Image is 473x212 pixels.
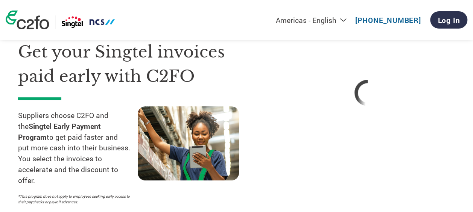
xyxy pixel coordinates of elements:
[430,11,467,29] a: Log In
[355,15,421,25] a: [PHONE_NUMBER]
[61,15,116,29] img: Singtel
[18,194,130,205] p: *This program does not apply to employees seeking early access to their paychecks or payroll adva...
[138,106,239,180] img: supply chain worker
[6,11,49,29] img: c2fo logo
[18,110,138,186] p: Suppliers choose C2FO and the to get paid faster and put more cash into their business. You selec...
[18,121,101,142] strong: Singtel Early Payment Program
[18,40,258,88] h1: Get your Singtel invoices paid early with C2FO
